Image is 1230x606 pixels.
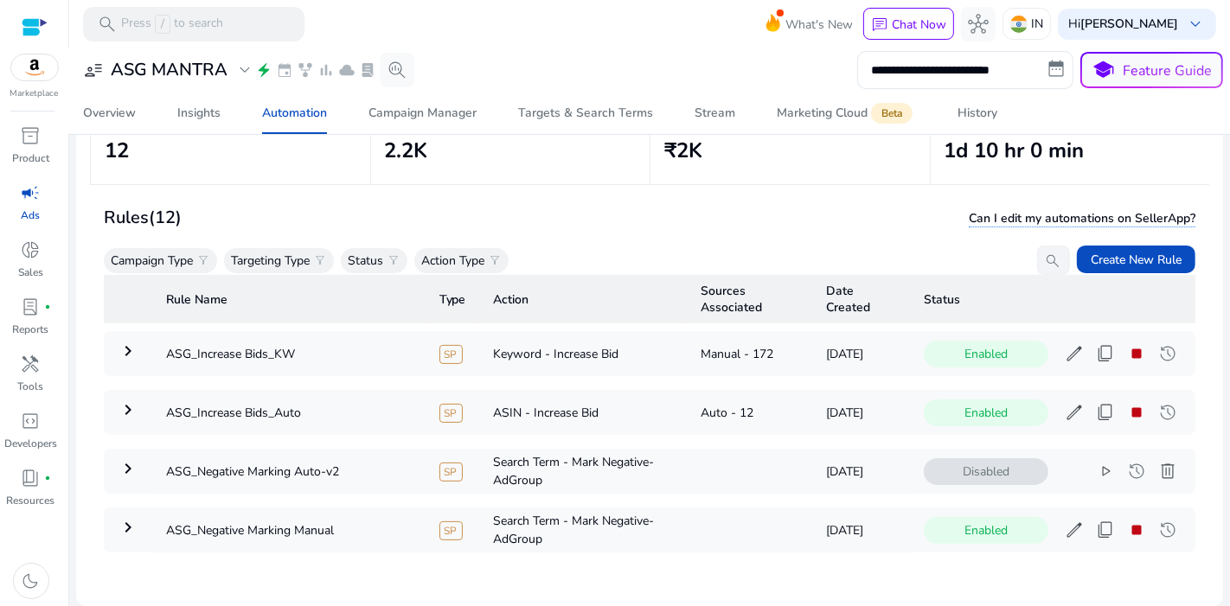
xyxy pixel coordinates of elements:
[21,239,42,260] span: donut_small
[439,462,463,482] span: SP
[111,60,227,80] h3: ASG MANTRA
[118,458,138,479] mat-icon: keyboard_arrow_right
[892,16,946,33] p: Chat Now
[924,399,1048,426] span: Enabled
[1123,340,1150,367] button: stop
[10,87,59,100] p: Marketplace
[21,411,42,431] span: code_blocks
[111,252,193,270] p: Campaign Type
[968,14,989,35] span: hub
[426,275,480,323] th: Type
[1185,14,1206,35] span: keyboard_arrow_down
[255,61,272,79] span: electric_bolt
[701,404,799,422] div: Auto - 12
[1095,520,1116,540] span: content_copy
[1010,16,1028,33] img: in.svg
[1091,251,1182,269] span: Create New Rule
[83,60,104,80] span: user_attributes
[380,53,414,87] button: search_insights
[368,107,477,119] div: Campaign Manager
[118,399,138,420] mat-icon: keyboard_arrow_right
[317,61,335,79] span: bar_chart
[439,404,463,423] span: SP
[13,322,49,337] p: Reports
[1157,520,1178,540] span: history
[12,150,49,166] p: Product
[871,103,913,124] span: Beta
[1092,399,1119,426] button: content_copy
[387,253,400,267] span: filter_alt
[439,345,463,364] span: SP
[196,253,210,267] span: filter_alt
[155,15,170,34] span: /
[480,507,687,552] td: Search Term - Mark Negative-AdGroup
[961,7,996,41] button: hub
[7,493,55,508] p: Resources
[958,107,997,119] div: History
[1031,9,1043,39] p: IN
[813,449,910,494] td: [DATE]
[1044,252,1061,270] span: search
[359,61,376,79] span: lab_profile
[1092,516,1119,544] button: content_copy
[1154,516,1182,544] button: history
[105,138,356,163] h2: 12
[924,341,1048,367] span: Enabled
[1064,520,1085,540] span: edit
[488,253,502,267] span: filter_alt
[664,138,916,163] h2: ₹2K
[1080,16,1178,32] b: [PERSON_NAME]
[777,106,916,120] div: Marketing Cloud
[297,61,314,79] span: family_history
[1154,340,1182,367] button: history
[118,517,138,538] mat-icon: keyboard_arrow_right
[1092,340,1119,367] button: content_copy
[1126,343,1147,364] span: stop
[313,253,327,267] span: filter_alt
[21,297,42,317] span: lab_profile
[118,341,138,361] mat-icon: keyboard_arrow_right
[276,61,293,79] span: event
[813,275,910,323] th: Date Created
[385,138,637,163] h2: 2.2K
[1157,402,1178,423] span: history
[1064,402,1085,423] span: edit
[21,571,42,591] span: dark_mode
[121,15,223,34] p: Press to search
[518,107,653,119] div: Targets & Search Terms
[687,275,813,323] th: Sources Associated
[104,207,182,228] h3: Rules (12)
[83,107,136,119] div: Overview
[813,331,910,376] td: [DATE]
[45,303,52,310] span: fiber_manual_record
[1095,343,1116,364] span: content_copy
[439,521,463,540] span: SP
[152,331,426,376] td: ASG_Increase Bids_KW
[701,345,799,363] div: Manual - 172
[1068,18,1178,30] p: Hi
[1157,461,1178,482] span: delete
[1060,399,1088,426] button: edit
[152,449,426,494] td: ASG_Negative Marking Auto-v2
[1095,402,1116,423] span: content_copy
[480,275,687,323] th: Action
[1064,343,1085,364] span: edit
[813,390,910,435] td: [DATE]
[1154,399,1182,426] button: history
[21,182,42,203] span: campaign
[1157,343,1178,364] span: history
[387,60,407,80] span: search_insights
[348,252,383,270] p: Status
[21,354,42,374] span: handyman
[22,207,41,223] p: Ads
[21,468,42,488] span: book_4
[871,16,888,34] span: chat
[152,507,426,552] td: ASG_Negative Marking Manual
[421,252,484,270] p: Action Type
[152,275,426,323] th: Rule Name
[924,458,1048,485] span: Disabled
[1126,520,1147,540] span: stop
[262,107,327,119] div: Automation
[1123,457,1150,485] button: history
[480,390,687,435] td: ASIN - Increase Bid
